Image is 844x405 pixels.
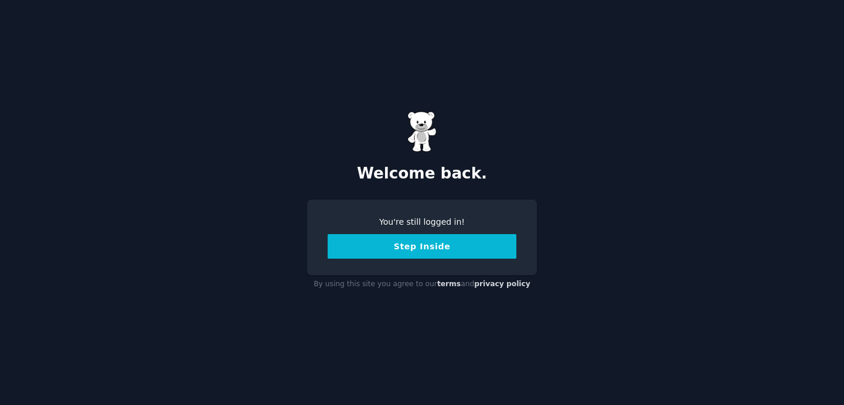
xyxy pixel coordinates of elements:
div: You're still logged in! [328,216,516,228]
button: Step Inside [328,234,516,259]
a: Step Inside [328,242,516,251]
div: By using this site you agree to our and [307,275,537,294]
a: privacy policy [474,280,530,288]
h2: Welcome back. [307,164,537,183]
img: Gummy Bear [407,111,437,152]
a: terms [437,280,461,288]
